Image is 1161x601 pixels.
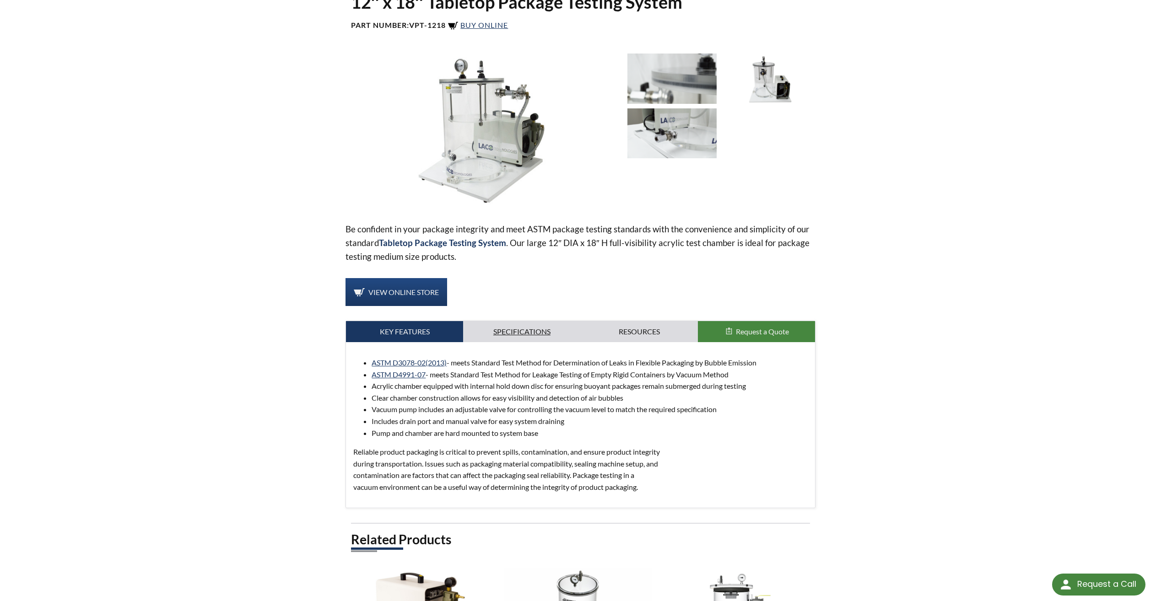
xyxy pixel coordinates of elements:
[372,415,807,427] li: Includes drain port and manual valve for easy system draining
[1077,574,1136,595] div: Request a Call
[351,531,810,548] h2: Related Products
[353,446,660,493] p: Reliable product packaging is critical to prevent spills, contamination, and ensure product integ...
[372,369,807,381] li: - meets Standard Test Method for Leakage Testing of Empty Rigid Containers by Vacuum Method
[346,54,620,208] img: 12" x 18" Tabletop Package Testing Chamber, front view
[346,278,447,306] a: View Online Store
[627,54,717,103] img: 12" x 18" Tabletop Package Testing Chamber, lid close-up
[698,321,815,342] button: Request a Quote
[1058,577,1073,592] img: round button
[1052,574,1145,596] div: Request a Call
[346,321,463,342] a: Key Features
[460,21,508,29] span: Buy Online
[368,288,439,296] span: View Online Store
[721,54,810,103] img: 12" x 18" Tabletop Package Testing Chamber, rear view
[581,321,698,342] a: Resources
[372,403,807,415] li: Vacuum pump includes an adjustable valve for controlling the vacuum level to match the required s...
[372,380,807,392] li: Acrylic chamber equipped with internal hold down disc for ensuring buoyant packages remain submer...
[372,427,807,439] li: Pump and chamber are hard mounted to system base
[372,392,807,404] li: Clear chamber construction allows for easy visibility and detection of air bubbles
[351,21,810,32] h4: Part Number:
[372,357,807,369] li: - meets Standard Test Method for Determination of Leaks in Flexible Packaging by Bubble Emission
[736,327,789,336] span: Request a Quote
[409,21,446,29] b: VPT-1218
[372,370,426,379] a: ASTM D4991-07
[346,222,815,263] p: Be confident in your package integrity and meet ASTM package testing standards with the convenien...
[379,237,506,248] strong: Tabletop Package Testing System
[463,321,580,342] a: Specifications
[627,108,717,158] img: 12" x 18" Tabletop Package Testing Chamber, drain port close-up
[372,358,447,367] a: ASTM D3078-02(2013)
[448,21,508,29] a: Buy Online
